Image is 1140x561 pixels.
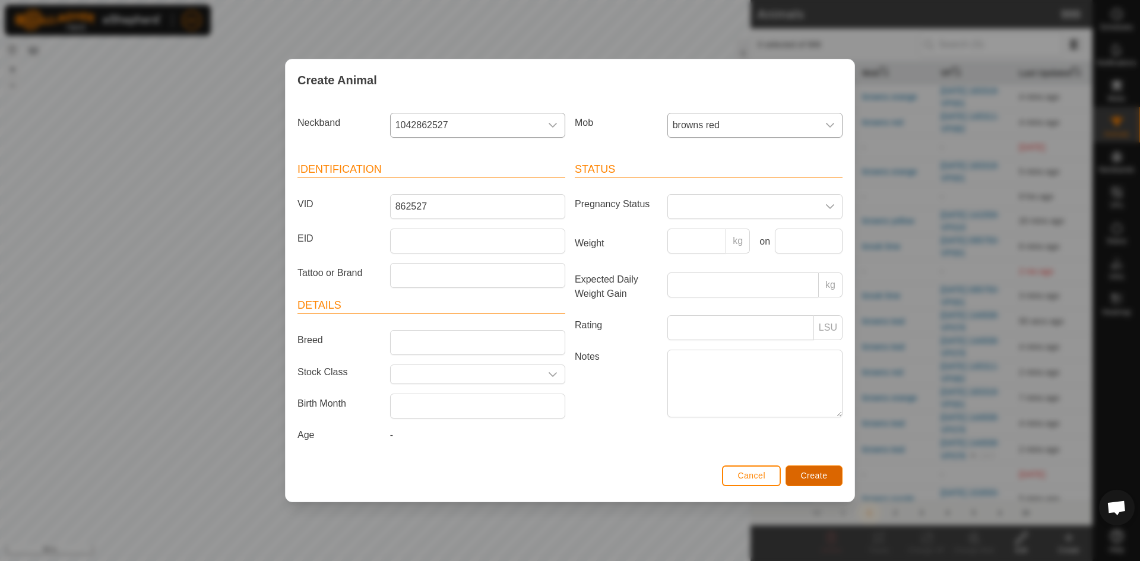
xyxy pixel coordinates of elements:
label: Mob [570,113,663,133]
label: Neckband [293,113,385,133]
label: Rating [570,315,663,335]
button: Cancel [722,465,781,486]
span: - [390,430,393,440]
span: browns red [668,113,818,137]
label: Expected Daily Weight Gain [570,272,663,301]
header: Status [575,161,843,178]
p-inputgroup-addon: kg [726,229,750,253]
label: Pregnancy Status [570,194,663,214]
label: Weight [570,229,663,258]
p-inputgroup-addon: kg [819,272,843,297]
label: Stock Class [293,365,385,379]
header: Identification [297,161,565,178]
span: Create Animal [297,71,377,89]
span: 1042862527 [391,113,541,137]
span: Cancel [737,471,765,480]
label: Age [293,428,385,442]
label: EID [293,229,385,249]
label: Birth Month [293,394,385,414]
header: Details [297,297,565,314]
div: dropdown trigger [541,113,565,137]
label: VID [293,194,385,214]
label: Notes [570,350,663,417]
p-inputgroup-addon: LSU [814,315,843,340]
div: Open chat [1099,490,1135,525]
span: Create [801,471,828,480]
div: dropdown trigger [818,113,842,137]
button: Create [786,465,843,486]
div: dropdown trigger [818,195,842,218]
label: Breed [293,330,385,350]
div: dropdown trigger [541,365,565,383]
label: on [755,234,770,249]
label: Tattoo or Brand [293,263,385,283]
